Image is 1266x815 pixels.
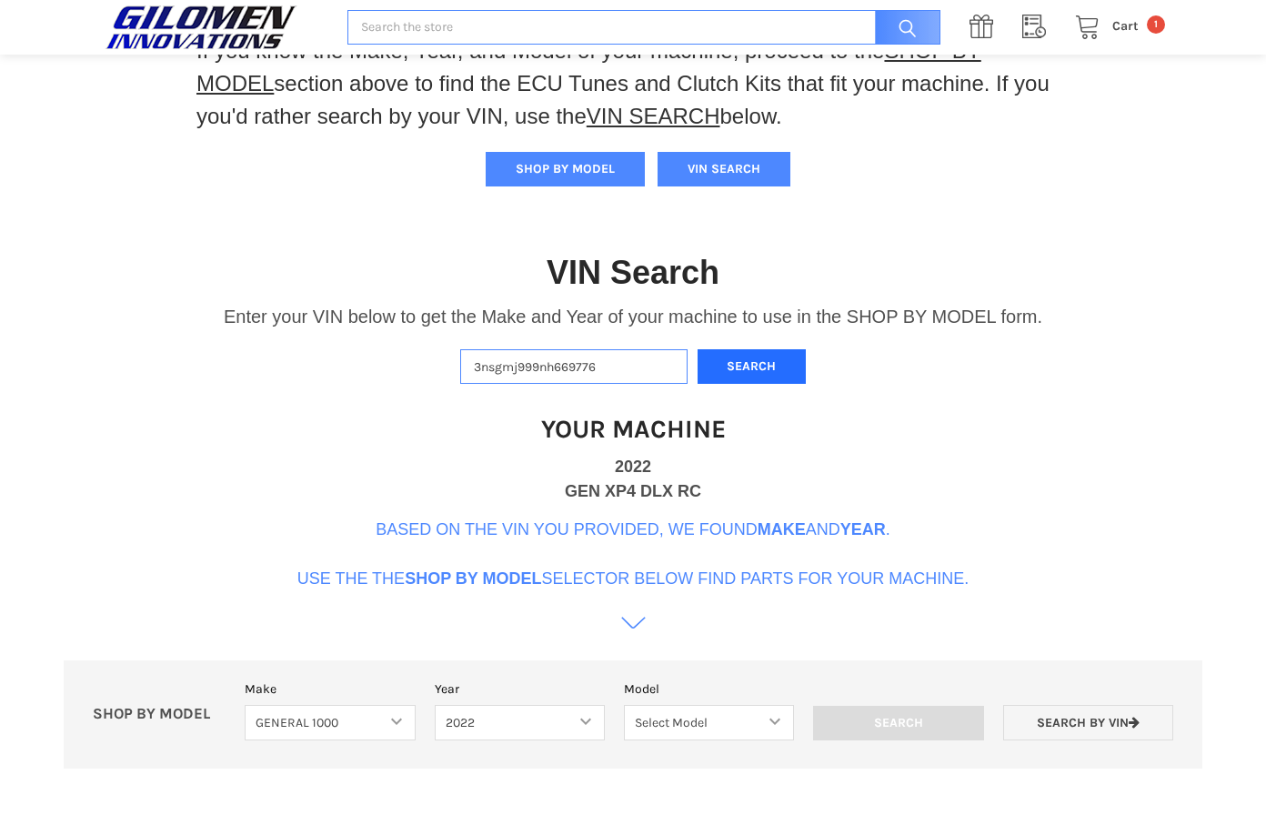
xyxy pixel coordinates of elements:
[297,518,970,591] p: Based on the VIN you provided, we found and . Use the the selector below find parts for your mach...
[840,520,886,538] b: Year
[658,152,790,186] button: VIN SEARCH
[347,10,940,45] input: Search the store
[1065,15,1165,38] a: Cart 1
[866,10,940,45] input: Search
[83,705,236,724] p: SHOP BY MODEL
[813,706,983,740] input: Search
[196,38,981,96] a: SHOP BY MODEL
[435,679,605,699] label: Year
[541,413,726,445] h1: Your Machine
[196,35,1070,133] p: If you know the Make, Year, and Model of your machine, proceed to the section above to find the E...
[486,152,645,186] button: SHOP BY MODEL
[615,455,651,479] div: 2022
[405,569,541,588] b: Shop By Model
[698,349,807,385] button: Search
[547,252,719,293] h1: VIN Search
[624,679,794,699] label: Model
[565,479,701,504] div: GEN XP4 DLX RC
[224,303,1042,330] p: Enter your VIN below to get the Make and Year of your machine to use in the SHOP BY MODEL form.
[460,349,688,385] input: Enter VIN of your machine
[1147,15,1165,34] span: 1
[587,104,720,128] a: VIN SEARCH
[1112,18,1139,34] span: Cart
[758,520,806,538] b: Make
[101,5,328,50] a: GILOMEN INNOVATIONS
[245,679,415,699] label: Make
[1003,705,1173,740] a: Search by VIN
[101,5,301,50] img: GILOMEN INNOVATIONS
